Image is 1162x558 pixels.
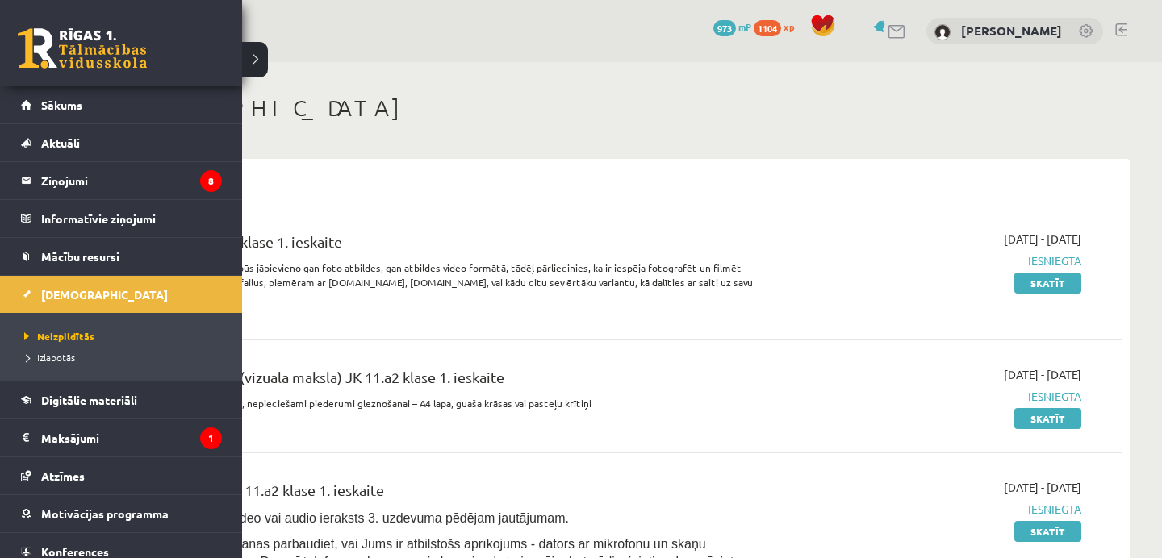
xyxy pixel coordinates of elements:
[41,98,82,112] span: Sākums
[41,287,168,302] span: [DEMOGRAPHIC_DATA]
[121,396,753,410] p: Ieskaitē būs radošais darbs, nepieciešami piederumi gleznošanai – A4 lapa, guaša krāsas vai paste...
[1014,408,1081,429] a: Skatīt
[21,86,222,123] a: Sākums
[41,200,222,237] legend: Informatīvie ziņojumi
[754,20,781,36] span: 1104
[1004,231,1081,248] span: [DATE] - [DATE]
[784,20,794,33] span: xp
[97,94,1130,122] h1: [DEMOGRAPHIC_DATA]
[777,388,1081,405] span: Iesniegta
[738,20,751,33] span: mP
[1004,479,1081,496] span: [DATE] - [DATE]
[1014,273,1081,294] a: Skatīt
[20,330,94,343] span: Neizpildītās
[777,252,1081,269] span: Iesniegta
[200,427,222,449] i: 1
[41,419,222,456] legend: Maksājumi
[121,479,753,509] div: Latviešu valoda JK 11.a2 klase 1. ieskaite
[934,24,951,40] img: Anastasija Pozņakova
[21,381,222,418] a: Digitālie materiāli
[121,260,753,304] p: Ņem vērā, ka šajā ieskaitē būs jāpievieno gan foto atbildes, gan atbildes video formātā, tādēļ pā...
[713,20,736,36] span: 973
[961,23,1062,39] a: [PERSON_NAME]
[21,162,222,199] a: Ziņojumi8
[713,20,751,33] a: 973 mP
[777,501,1081,518] span: Iesniegta
[754,20,802,33] a: 1104 xp
[41,249,119,264] span: Mācību resursi
[18,28,147,69] a: Rīgas 1. Tālmācības vidusskola
[20,329,226,344] a: Neizpildītās
[41,506,169,521] span: Motivācijas programma
[41,162,222,199] legend: Ziņojumi
[21,276,222,313] a: [DEMOGRAPHIC_DATA]
[20,351,75,364] span: Izlabotās
[1014,521,1081,542] a: Skatīt
[20,350,226,364] a: Izlabotās
[21,238,222,275] a: Mācību resursi
[41,468,85,483] span: Atzīmes
[121,366,753,396] div: Kultūra un māksla (vizuālā māksla) JK 11.a2 klase 1. ieskaite
[41,135,80,150] span: Aktuāli
[41,393,137,407] span: Digitālie materiāli
[21,419,222,456] a: Maksājumi1
[121,511,569,525] span: Ieskaitē būs jāveic video vai audio ieraksts 3. uzdevuma pēdējam jautājumam.
[21,200,222,237] a: Informatīvie ziņojumi
[121,231,753,260] div: Bioloģija JK 11.a2 klase 1. ieskaite
[1004,366,1081,383] span: [DATE] - [DATE]
[21,457,222,494] a: Atzīmes
[200,170,222,192] i: 8
[21,124,222,161] a: Aktuāli
[21,495,222,532] a: Motivācijas programma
